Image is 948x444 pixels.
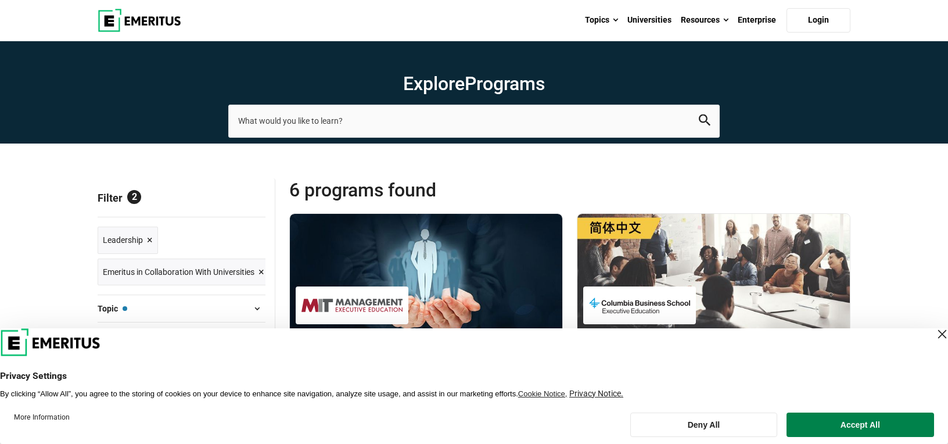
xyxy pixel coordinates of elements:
a: Emeritus in Collaboration With Universities × [98,259,270,286]
span: 6 Programs found [289,178,570,202]
img: MIT Sloan Executive Education [301,292,403,318]
a: Reset all [229,192,265,207]
img: Columbia Business School Executive Education [589,292,690,318]
a: search [699,117,710,128]
a: Leadership × [98,227,158,254]
button: Topic [98,300,265,317]
span: × [147,232,153,249]
button: search [699,114,710,128]
span: Programs [465,73,545,95]
span: Emeritus in Collaboration With Universities [103,266,254,278]
span: 2 [127,190,141,204]
img: 卓越领导力：研究生文凭课程 | Online Leadership Course [577,214,850,330]
img: Leading Organizations and Change | Online Leadership Course [290,214,562,330]
button: University [98,327,265,345]
a: Login [787,8,850,33]
p: Filter [98,178,265,217]
a: Leadership Course by MIT Sloan Executive Education - November 13, 2025 MIT Sloan Executive Educat... [290,214,562,403]
span: Leadership [103,234,143,246]
span: × [258,264,264,281]
a: Leadership Course by Columbia Business School Executive Education - Columbia Business School Exec... [577,214,850,388]
h1: Explore [228,72,720,95]
span: Topic [98,302,127,315]
input: search-page [228,105,720,137]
